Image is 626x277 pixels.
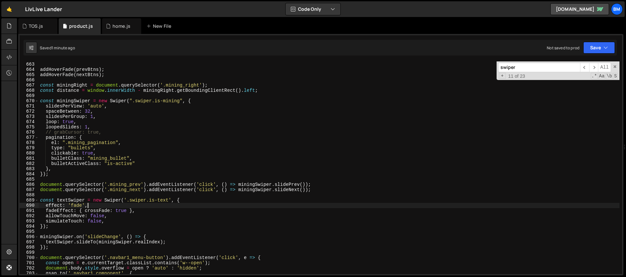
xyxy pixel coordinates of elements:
div: 679 [20,145,39,151]
div: Saved [40,45,75,51]
div: 674 [20,119,39,124]
div: 667 [20,83,39,88]
span: Whole Word Search [606,73,613,79]
div: 698 [20,245,39,250]
button: Save [583,42,615,54]
div: 664 [20,67,39,72]
div: 681 [20,156,39,161]
span: CaseSensitive Search [598,73,605,79]
div: 703 [20,271,39,276]
div: 666 [20,77,39,83]
div: 675 [20,124,39,130]
div: 696 [20,234,39,239]
div: 686 [20,182,39,187]
div: 688 [20,192,39,198]
span: ​ [580,63,589,72]
div: 671 [20,104,39,109]
div: Not saved to prod [547,45,579,51]
a: 🤙 [1,1,17,17]
div: 699 [20,250,39,255]
div: 692 [20,213,39,219]
div: 687 [20,187,39,192]
div: 702 [20,266,39,271]
div: 676 [20,130,39,135]
div: TOS.js [29,23,43,29]
div: 669 [20,93,39,98]
a: [DOMAIN_NAME] [550,3,609,15]
div: 693 [20,219,39,224]
button: Code Only [286,3,340,15]
span: RegExp Search [591,73,598,79]
div: 685 [20,177,39,182]
div: product.js [69,23,93,29]
div: 673 [20,114,39,119]
div: 1 minute ago [52,45,75,51]
div: 678 [20,140,39,145]
div: 690 [20,203,39,208]
div: New File [146,23,174,29]
span: Search In Selection [613,73,618,79]
span: 11 of 23 [506,73,528,79]
div: 691 [20,208,39,213]
div: 672 [20,109,39,114]
div: 665 [20,72,39,77]
div: 683 [20,166,39,171]
div: 680 [20,151,39,156]
div: 701 [20,260,39,266]
div: 668 [20,88,39,93]
div: 663 [20,62,39,67]
div: 670 [20,98,39,104]
div: 694 [20,224,39,229]
div: home.js [112,23,130,29]
div: 682 [20,161,39,166]
div: 677 [20,135,39,140]
span: Alt-Enter [598,63,611,72]
div: LivLive Lander [25,5,62,13]
div: 697 [20,239,39,245]
div: 695 [20,229,39,234]
div: 684 [20,171,39,177]
div: 689 [20,198,39,203]
input: Search for [498,63,580,72]
span: Toggle Replace mode [499,73,506,79]
div: 700 [20,255,39,260]
span: ​ [589,63,598,72]
a: bm [611,3,623,15]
